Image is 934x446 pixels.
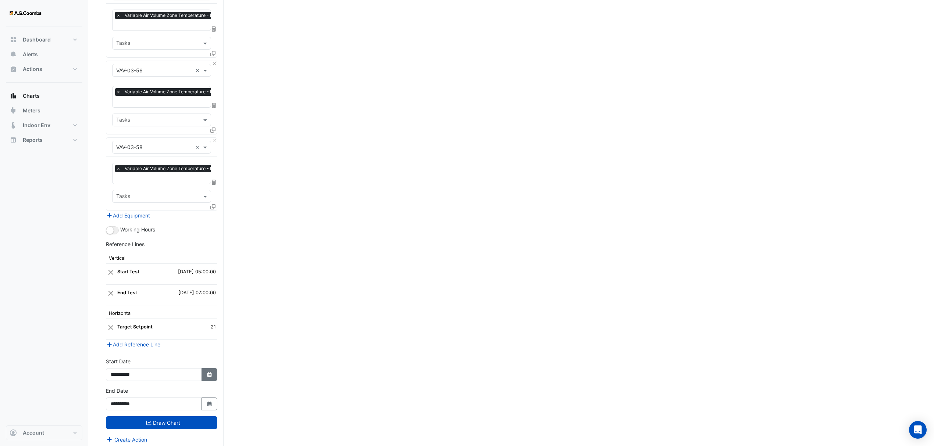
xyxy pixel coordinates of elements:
[117,324,153,330] strong: Target Setpoint
[154,285,217,306] td: [DATE] 07:00:00
[10,51,17,58] app-icon: Alerts
[6,118,82,133] button: Indoor Env
[107,265,114,279] button: Close
[210,127,215,133] span: Clone Favourites and Tasks from this Equipment to other Equipment
[106,435,147,444] button: Create Action
[195,143,202,151] span: Clear
[6,103,82,118] button: Meters
[106,387,128,395] label: End Date
[23,136,43,144] span: Reports
[123,165,298,172] span: Variable Air Volume Zone Temperature - L03 (NABERS IE), VAV-03-58-01
[115,192,130,202] div: Tasks
[6,47,82,62] button: Alerts
[120,226,155,233] span: Working Hours
[6,62,82,76] button: Actions
[10,92,17,100] app-icon: Charts
[115,12,122,19] span: ×
[115,165,122,172] span: ×
[6,89,82,103] button: Charts
[909,421,927,439] div: Open Intercom Messenger
[23,36,51,43] span: Dashboard
[123,88,298,96] span: Variable Air Volume Zone Temperature - L03 (NABERS IE), VAV-03-56-01
[23,92,40,100] span: Charts
[211,102,217,109] span: Choose Function
[115,116,130,125] div: Tasks
[23,65,42,73] span: Actions
[211,179,217,185] span: Choose Function
[210,50,215,57] span: Clone Favourites and Tasks from this Equipment to other Equipment
[106,211,150,220] button: Add Equipment
[116,285,154,306] td: End Test
[10,65,17,73] app-icon: Actions
[115,88,122,96] span: ×
[23,51,38,58] span: Alerts
[106,416,217,429] button: Draw Chart
[23,107,40,114] span: Meters
[211,26,217,32] span: Choose Function
[195,66,202,74] span: Clear
[200,319,217,340] td: 21
[23,429,44,436] span: Account
[212,61,217,66] button: Close
[210,204,215,210] span: Clone Favourites and Tasks from this Equipment to other Equipment
[117,290,137,295] strong: End Test
[117,269,139,274] strong: Start Test
[107,320,114,334] button: Close
[116,319,200,340] td: Target Setpoint
[6,133,82,147] button: Reports
[9,6,42,21] img: Company Logo
[106,251,217,264] th: Vertical
[212,138,217,143] button: Close
[10,136,17,144] app-icon: Reports
[123,12,298,19] span: Variable Air Volume Zone Temperature - L03 (NABERS IE), VAV-03-55-01
[115,39,130,48] div: Tasks
[6,32,82,47] button: Dashboard
[10,122,17,129] app-icon: Indoor Env
[6,425,82,440] button: Account
[23,122,50,129] span: Indoor Env
[206,371,213,378] fa-icon: Select Date
[116,264,154,285] td: Start Test
[10,36,17,43] app-icon: Dashboard
[154,264,217,285] td: [DATE] 05:00:00
[106,306,217,319] th: Horizontal
[106,240,145,248] label: Reference Lines
[106,357,131,365] label: Start Date
[107,286,114,300] button: Close
[106,340,161,349] button: Add Reference Line
[206,401,213,407] fa-icon: Select Date
[10,107,17,114] app-icon: Meters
